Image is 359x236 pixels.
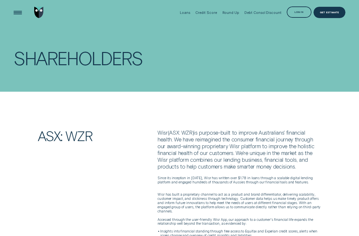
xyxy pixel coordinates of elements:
[34,7,44,18] img: Wisr
[14,49,172,67] h1: Shareholders
[244,10,282,15] div: Debt Consol Discount
[158,188,321,213] p: Wisr has built a proprietary channel to act as a product and brand differentiator, delivering sca...
[222,10,239,15] div: Round Up
[168,129,169,136] span: (
[36,129,155,142] h2: ASX: WZR
[158,129,321,170] p: Wisr ASX: WZR is purpose-built to improve Australians' financial health. We have reimagined the c...
[158,218,321,226] p: Accessed through the user-friendly Wisr App, our approach to a customer's financial life expands ...
[287,6,312,18] button: Log in
[192,129,194,136] span: )
[12,7,24,18] button: Open Menu
[158,176,321,184] p: Since its inception in [DATE], Wisr has written over $1.7B in loans through a scalable digital le...
[180,10,190,15] div: Loans
[313,7,345,18] a: Get Estimate
[195,10,217,15] div: Credit Score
